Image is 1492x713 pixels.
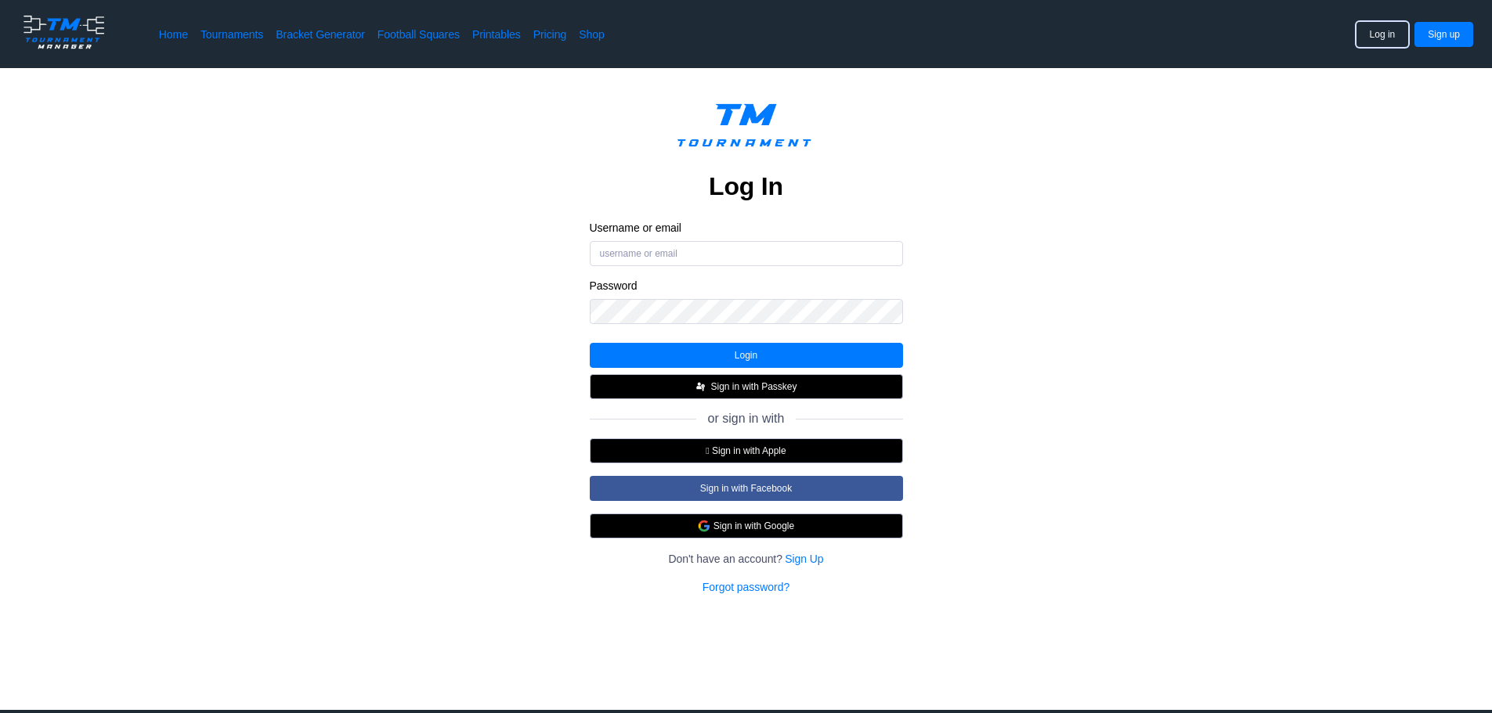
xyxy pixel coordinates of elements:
h2: Log In [709,171,783,202]
img: google.d7f092af888a54de79ed9c9303d689d7.svg [698,520,710,532]
label: Password [590,279,903,293]
span: or sign in with [708,412,785,426]
input: username or email [590,241,903,266]
button: Login [590,343,903,368]
a: Football Squares [378,27,460,42]
img: FIDO_Passkey_mark_A_white.b30a49376ae8d2d8495b153dc42f1869.svg [695,380,707,393]
a: Tournaments [200,27,263,42]
button: Sign in with Facebook [590,476,903,501]
button: Log in [1357,22,1409,47]
button: Sign in with Google [590,513,903,538]
label: Username or email [590,221,903,235]
a: Sign Up [785,551,823,567]
a: Shop [579,27,605,42]
a: Printables [472,27,521,42]
a: Forgot password? [703,579,789,595]
a: Pricing [533,27,566,42]
img: logo.ffa97a18e3bf2c7d.png [665,93,828,164]
span: Don't have an account? [668,551,782,567]
img: logo.ffa97a18e3bf2c7d.png [19,13,109,52]
button:  Sign in with Apple [590,438,903,463]
a: Bracket Generator [276,27,365,42]
button: Sign up [1414,22,1473,47]
button: Sign in with Passkey [590,374,903,399]
a: Home [159,27,188,42]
